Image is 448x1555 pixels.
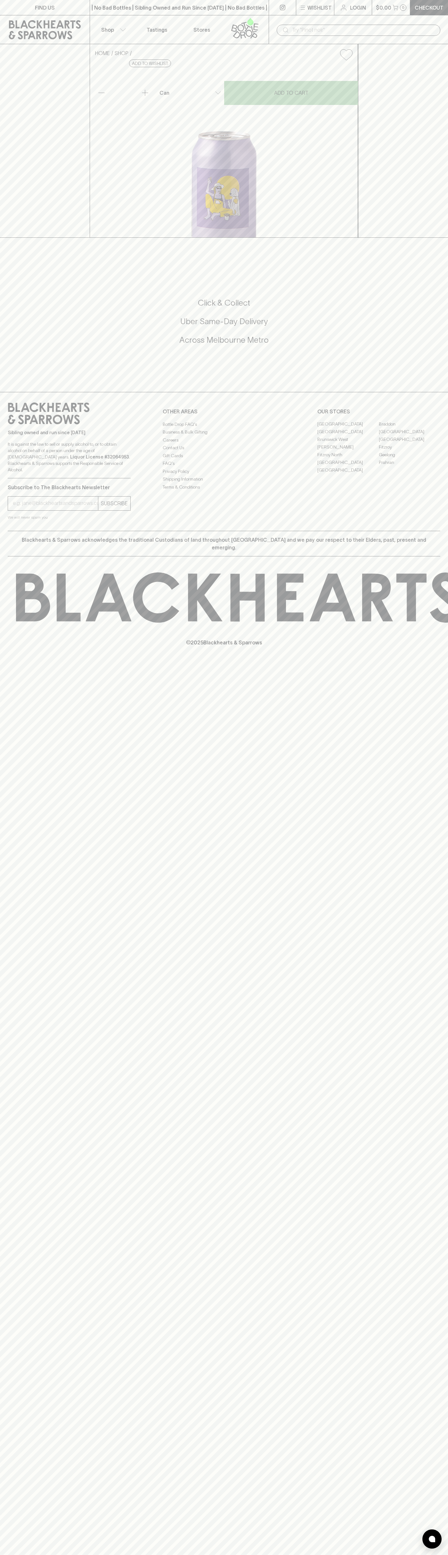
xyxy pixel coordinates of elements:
[193,26,210,34] p: Stores
[8,514,131,521] p: We will never spam you
[402,6,404,9] p: 0
[8,483,131,491] p: Subscribe to The Blackhearts Newsletter
[379,451,440,459] a: Geelong
[317,459,379,466] a: [GEOGRAPHIC_DATA]
[317,428,379,436] a: [GEOGRAPHIC_DATA]
[163,408,286,415] p: OTHER AREAS
[163,428,286,436] a: Business & Bulk Gifting
[163,444,286,452] a: Contact Us
[317,408,440,415] p: OUR STORES
[379,428,440,436] a: [GEOGRAPHIC_DATA]
[415,4,444,12] p: Checkout
[317,451,379,459] a: Fitzroy North
[317,466,379,474] a: [GEOGRAPHIC_DATA]
[163,420,286,428] a: Bottle Drop FAQ's
[376,4,391,12] p: $0.00
[98,497,130,510] button: SUBSCRIBE
[379,443,440,451] a: Fitzroy
[115,50,128,56] a: SHOP
[101,499,128,507] p: SUBSCRIBE
[317,443,379,451] a: [PERSON_NAME]
[429,1536,435,1542] img: bubble-icon
[8,316,440,327] h5: Uber Same-Day Delivery
[157,86,224,99] div: Can
[292,25,435,35] input: Try "Pinot noir"
[101,26,114,34] p: Shop
[163,436,286,444] a: Careers
[8,335,440,345] h5: Across Melbourne Metro
[13,498,98,508] input: e.g. jane@blackheartsandsparrows.com.au
[163,467,286,475] a: Privacy Policy
[163,483,286,491] a: Terms & Conditions
[90,66,358,237] img: 32305.png
[35,4,55,12] p: FIND US
[8,441,131,473] p: It is against the law to sell or supply alcohol to, or to obtain alcohol on behalf of a person un...
[379,420,440,428] a: Braddon
[70,454,129,459] strong: Liquor License #32064953
[8,429,131,436] p: Sibling owned and run since [DATE]
[379,436,440,443] a: [GEOGRAPHIC_DATA]
[163,452,286,459] a: Gift Cards
[8,272,440,379] div: Call to action block
[147,26,167,34] p: Tastings
[129,60,171,67] button: Add to wishlist
[95,50,110,56] a: HOME
[379,459,440,466] a: Prahran
[307,4,332,12] p: Wishlist
[163,475,286,483] a: Shipping Information
[163,460,286,467] a: FAQ's
[159,89,169,97] p: Can
[350,4,366,12] p: Login
[338,47,355,63] button: Add to wishlist
[134,15,179,44] a: Tastings
[12,536,436,551] p: Blackhearts & Sparrows acknowledges the traditional Custodians of land throughout [GEOGRAPHIC_DAT...
[317,420,379,428] a: [GEOGRAPHIC_DATA]
[224,81,358,105] button: ADD TO CART
[317,436,379,443] a: Brunswick West
[179,15,224,44] a: Stores
[274,89,308,97] p: ADD TO CART
[8,298,440,308] h5: Click & Collect
[90,15,135,44] button: Shop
